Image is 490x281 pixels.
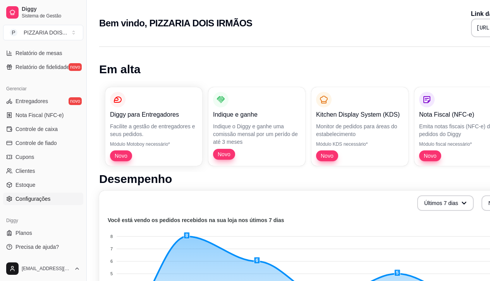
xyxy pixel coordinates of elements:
span: Nota Fiscal (NFC-e) [15,111,64,119]
a: Cupons [3,151,83,163]
span: Entregadores [15,97,48,105]
button: Kitchen Display System (KDS)Monitor de pedidos para áreas do estabelecimentoMódulo KDS necessário... [311,87,408,166]
span: Planos [15,229,32,237]
tspan: 8 [110,234,113,239]
a: Precisa de ajuda? [3,241,83,253]
a: Planos [3,227,83,239]
span: Novo [421,152,440,160]
p: Diggy para Entregadores [110,110,198,119]
a: DiggySistema de Gestão [3,3,83,22]
span: Controle de fiado [15,139,57,147]
a: Estoque [3,179,83,191]
span: Sistema de Gestão [22,13,80,19]
span: P [10,29,17,36]
a: Configurações [3,193,83,205]
a: Clientes [3,165,83,177]
button: Select a team [3,25,83,40]
button: Indique e ganheIndique o Diggy e ganhe uma comissão mensal por um perído de até 3 mesesNovo [208,87,305,166]
p: Facilite a gestão de entregadores e seus pedidos. [110,122,198,138]
p: Indique e ganhe [213,110,301,119]
button: Diggy para EntregadoresFacilite a gestão de entregadores e seus pedidos.Módulo Motoboy necessário... [105,87,202,166]
h2: Bem vindo, PIZZARIA DOIS IRMÃOS [99,17,252,29]
button: Últimos 7 dias [417,195,474,211]
a: Relatório de fidelidadenovo [3,61,83,73]
span: [EMAIL_ADDRESS][DOMAIN_NAME] [22,265,71,272]
span: Diggy [22,6,80,13]
a: Nota Fiscal (NFC-e) [3,109,83,121]
div: Gerenciar [3,83,83,95]
div: Diggy [3,214,83,227]
div: PIZZARIA DOIS ... [24,29,67,36]
p: Monitor de pedidos para áreas do estabelecimento [316,122,404,138]
span: Configurações [15,195,50,203]
tspan: 5 [110,271,113,276]
text: Você está vendo os pedidos recebidos na sua loja nos útimos 7 dias [108,217,284,223]
span: Precisa de ajuda? [15,243,59,251]
span: Novo [112,152,131,160]
span: Cupons [15,153,34,161]
tspan: 6 [110,259,113,264]
p: Módulo Motoboy necessário* [110,141,198,147]
p: Indique o Diggy e ganhe uma comissão mensal por um perído de até 3 meses [213,122,301,146]
a: Relatório de mesas [3,47,83,59]
a: Entregadoresnovo [3,95,83,107]
button: [EMAIL_ADDRESS][DOMAIN_NAME] [3,259,83,278]
span: Novo [215,150,234,158]
span: Novo [318,152,337,160]
a: Controle de fiado [3,137,83,149]
span: Clientes [15,167,35,175]
a: Controle de caixa [3,123,83,135]
p: Módulo KDS necessário* [316,141,404,147]
span: Estoque [15,181,35,189]
p: Kitchen Display System (KDS) [316,110,404,119]
span: Relatório de fidelidade [15,63,69,71]
tspan: 7 [110,247,113,251]
span: Relatório de mesas [15,49,62,57]
span: Controle de caixa [15,125,58,133]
